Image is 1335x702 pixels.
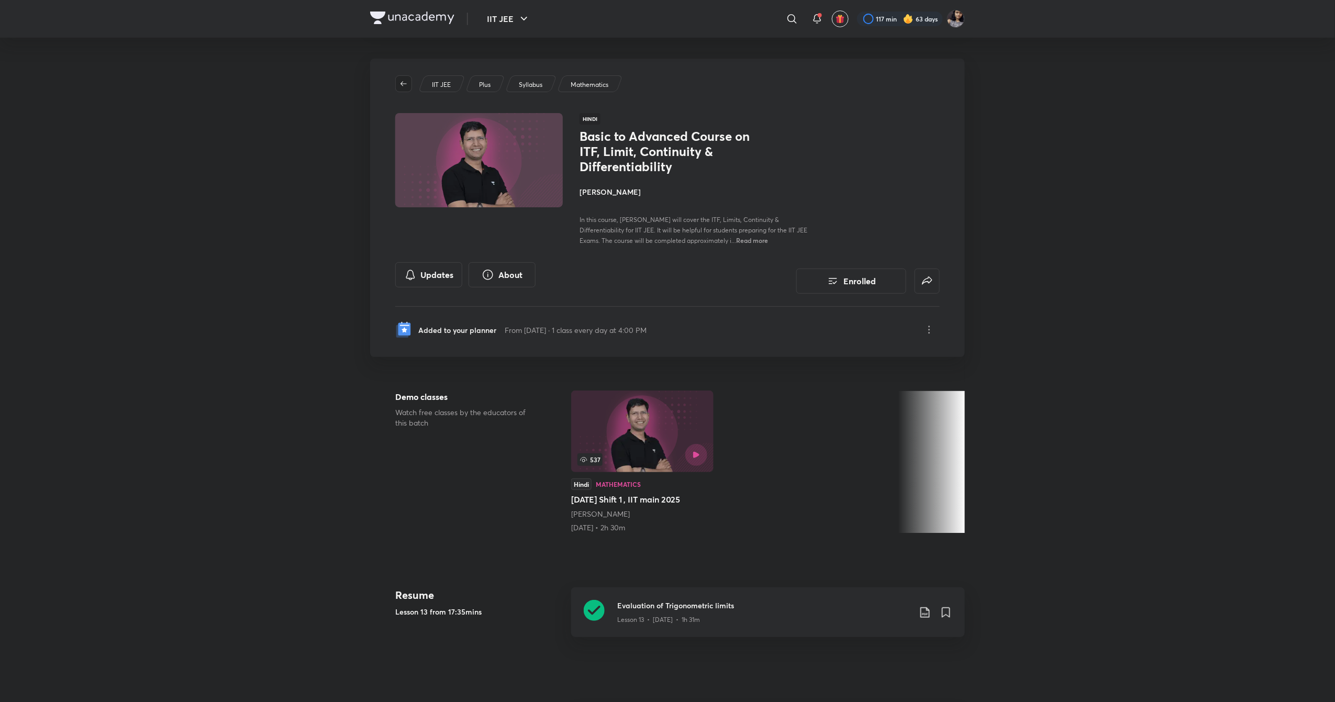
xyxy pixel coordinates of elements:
[370,12,454,27] a: Company Logo
[370,12,454,24] img: Company Logo
[571,80,608,90] p: Mathematics
[596,481,641,487] div: Mathematics
[479,80,491,90] p: Plus
[580,186,814,197] h4: [PERSON_NAME]
[395,587,563,603] h4: Resume
[571,509,714,519] div: Manoj Chauhan
[571,478,592,490] div: Hindi
[580,113,600,125] span: Hindi
[796,269,906,294] button: Enrolled
[571,509,630,519] a: [PERSON_NAME]
[571,493,714,506] h5: [DATE] Shift 1 , IIT main 2025
[832,10,849,27] button: avatar
[395,262,462,287] button: Updates
[432,80,451,90] p: IIT JEE
[580,216,807,244] span: In this course, [PERSON_NAME] will cover the ITF, Limits, Continuity & Differentiability for IIT ...
[915,269,940,294] button: false
[571,391,714,533] a: 28 January Shift 1 , IIT main 2025
[580,129,751,174] h1: Basic to Advanced Course on ITF, Limit, Continuity & Differentiability
[481,8,537,29] button: IIT JEE
[395,391,538,403] h5: Demo classes
[577,453,603,466] span: 537
[571,391,714,533] a: 537HindiMathematics[DATE] Shift 1 , IIT main 2025[PERSON_NAME][DATE] • 2h 30m
[394,112,564,208] img: Thumbnail
[947,10,965,28] img: Rakhi Sharma
[395,407,538,428] p: Watch free classes by the educators of this batch
[836,14,845,24] img: avatar
[571,522,714,533] div: 31st Mar • 2h 30m
[519,80,542,90] p: Syllabus
[477,80,493,90] a: Plus
[505,325,647,336] p: From [DATE] · 1 class every day at 4:00 PM
[617,600,910,611] h3: Evaluation of Trigonometric limits
[395,606,563,617] h5: Lesson 13 from 17:35mins
[430,80,453,90] a: IIT JEE
[418,325,496,336] p: Added to your planner
[903,14,914,24] img: streak
[517,80,544,90] a: Syllabus
[571,587,965,650] a: Evaluation of Trigonometric limitsLesson 13 • [DATE] • 1h 31m
[617,615,700,625] p: Lesson 13 • [DATE] • 1h 31m
[469,262,536,287] button: About
[569,80,610,90] a: Mathematics
[736,236,768,244] span: Read more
